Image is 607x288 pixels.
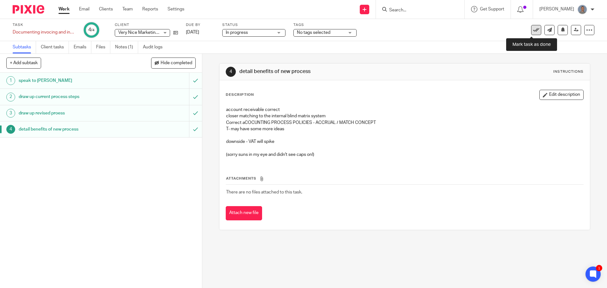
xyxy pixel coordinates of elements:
label: Client [115,22,178,28]
div: Instructions [553,69,584,74]
p: (sorry suns in my eye and didn't see caps on!) [226,151,583,158]
label: Due by [186,22,214,28]
p: T- may have some more ideas [226,126,583,132]
span: [DATE] [186,30,199,34]
a: Subtasks [13,41,36,53]
a: Audit logs [143,41,167,53]
span: Hide completed [161,61,192,66]
a: Clients [99,6,113,12]
div: Documenting invocing and income payemnt matching [13,29,76,35]
img: James%20Headshot.png [577,4,587,15]
h1: draw up current process steps [19,92,128,101]
a: Email [79,6,89,12]
a: Client tasks [41,41,69,53]
a: Settings [168,6,184,12]
div: 4 [88,26,95,34]
div: 1 [596,265,602,271]
div: 4 [226,67,236,77]
button: Edit description [539,90,584,100]
span: Very Nice Marketing Ltd [118,30,166,35]
p: Correct aCOCUNTING PROCESS POLICIES - ACCRUAL / MATCH CONCEPT [226,119,583,126]
a: Files [96,41,110,53]
label: Tags [293,22,357,28]
div: 4 [6,125,15,134]
div: 3 [6,109,15,118]
p: account receivable correct [226,107,583,113]
h1: detail benefits of new process [239,68,418,75]
span: There are no files attached to this task. [226,190,302,194]
img: Pixie [13,5,44,14]
button: Hide completed [151,58,196,68]
h1: speak to [PERSON_NAME] [19,76,128,85]
small: /4 [91,28,95,32]
span: No tags selected [297,30,330,35]
a: Team [122,6,133,12]
div: 1 [6,76,15,85]
span: In progress [226,30,248,35]
a: Reports [142,6,158,12]
p: downside - VAT will spike [226,138,583,145]
button: Attach new file [226,206,262,220]
p: [PERSON_NAME] [539,6,574,12]
span: Attachments [226,177,256,180]
label: Status [222,22,285,28]
button: + Add subtask [6,58,41,68]
h1: draw up revised proess [19,108,128,118]
div: 2 [6,93,15,101]
h1: detail benefits of new process [19,125,128,134]
p: closer matching to the internal blind matrix system [226,113,583,119]
span: Get Support [480,7,504,11]
a: Work [58,6,70,12]
label: Task [13,22,76,28]
p: Description [226,92,254,97]
a: Emails [74,41,91,53]
input: Search [389,8,445,13]
a: Notes (1) [115,41,138,53]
